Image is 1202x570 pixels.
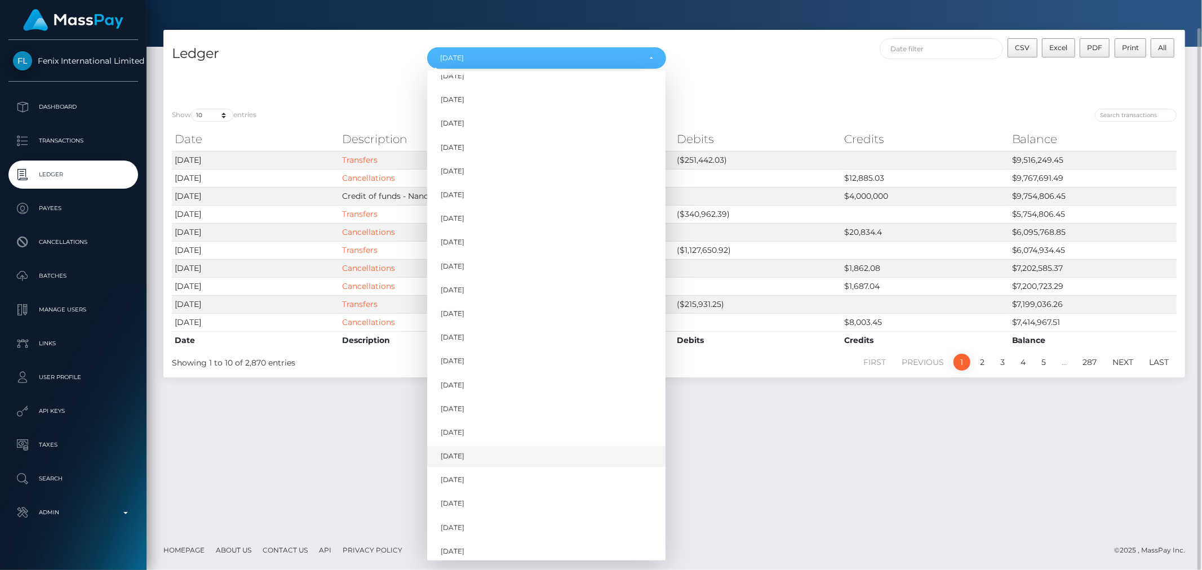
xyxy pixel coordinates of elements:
span: [DATE] [441,332,464,342]
button: CSV [1008,38,1037,57]
td: $12,885.03 [842,169,1009,187]
td: [DATE] [172,187,339,205]
td: [DATE] [172,205,339,223]
span: [DATE] [441,285,464,295]
th: Balance [1009,331,1177,349]
td: $20,834.4 [842,223,1009,241]
span: [DATE] [441,238,464,248]
a: User Profile [8,363,138,391]
a: Transfers [342,245,378,255]
span: [DATE] [441,261,464,271]
a: Taxes [8,431,138,459]
span: [DATE] [441,475,464,485]
th: Credits [842,331,1009,349]
button: Excel [1042,38,1075,57]
td: [DATE] [172,277,339,295]
td: $9,767,691.49 [1009,169,1177,187]
p: Cancellations [13,234,134,251]
a: Cancellations [342,281,395,291]
label: Show entries [172,109,256,122]
td: ($340,962.39) [674,205,841,223]
span: PDF [1087,43,1102,52]
th: Credits [842,128,1009,150]
span: [DATE] [441,451,464,461]
span: [DATE] [441,546,464,556]
div: Showing 1 to 10 of 2,870 entries [172,353,580,369]
h4: Ledger [172,44,410,64]
button: Print [1115,38,1147,57]
td: [DATE] [172,223,339,241]
a: Cancellations [342,263,395,273]
a: Links [8,329,138,358]
td: $5,754,806.45 [1009,205,1177,223]
td: $7,414,967.51 [1009,313,1177,331]
span: [DATE] [441,142,464,153]
th: Description [339,331,507,349]
a: API Keys [8,397,138,425]
a: Dashboard [8,93,138,121]
a: Cancellations [8,228,138,256]
span: [DATE] [441,380,464,390]
a: 287 [1076,354,1103,371]
p: User Profile [13,369,134,386]
td: $6,095,768.85 [1009,223,1177,241]
a: Transactions [8,127,138,155]
p: API Keys [13,403,134,420]
span: [DATE] [441,499,464,509]
td: $9,516,249.45 [1009,151,1177,169]
span: [DATE] [441,427,464,438]
a: 1 [953,354,970,371]
a: 5 [1035,354,1052,371]
p: Transactions [13,132,134,149]
span: [DATE] [441,523,464,533]
input: Date filter [880,38,1003,59]
span: Fenix International Limited [8,56,138,66]
a: 4 [1014,354,1032,371]
td: $6,074,934.45 [1009,241,1177,259]
td: ($1,127,650.92) [674,241,841,259]
td: $7,202,585.37 [1009,259,1177,277]
a: Admin [8,498,138,527]
th: Date [172,128,339,150]
td: $7,199,036.26 [1009,295,1177,313]
th: Date [172,331,339,349]
p: Links [13,335,134,352]
div: Split Transaction Fees [163,70,845,82]
a: 2 [974,354,991,371]
span: [DATE] [441,404,464,414]
a: Contact Us [258,541,312,559]
a: Cancellations [342,227,395,237]
button: All [1151,38,1174,57]
span: [DATE] [441,357,464,367]
td: $8,003.45 [842,313,1009,331]
select: Showentries [191,109,233,122]
a: Homepage [159,541,209,559]
p: Admin [13,504,134,521]
span: [DATE] [441,309,464,319]
a: Transfers [342,299,378,309]
span: [DATE] [441,166,464,176]
p: Payees [13,200,134,217]
td: [DATE] [172,259,339,277]
p: Taxes [13,437,134,453]
a: Batches [8,262,138,290]
td: [DATE] [172,241,339,259]
p: Dashboard [13,99,134,115]
td: $1,862.08 [842,259,1009,277]
div: © 2025 , MassPay Inc. [1114,544,1194,556]
span: Print [1122,43,1139,52]
span: [DATE] [441,190,464,200]
div: [DATE] [440,54,640,63]
a: Payees [8,194,138,222]
a: Privacy Policy [338,541,407,559]
a: Last [1143,354,1175,371]
p: Search [13,470,134,487]
img: Fenix International Limited [13,51,32,70]
td: $7,200,723.29 [1009,277,1177,295]
span: [DATE] [441,95,464,105]
td: [DATE] [172,169,339,187]
th: Debits [674,331,841,349]
td: ($251,442.03) [674,151,841,169]
td: [DATE] [172,295,339,313]
td: $4,000,000 [842,187,1009,205]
